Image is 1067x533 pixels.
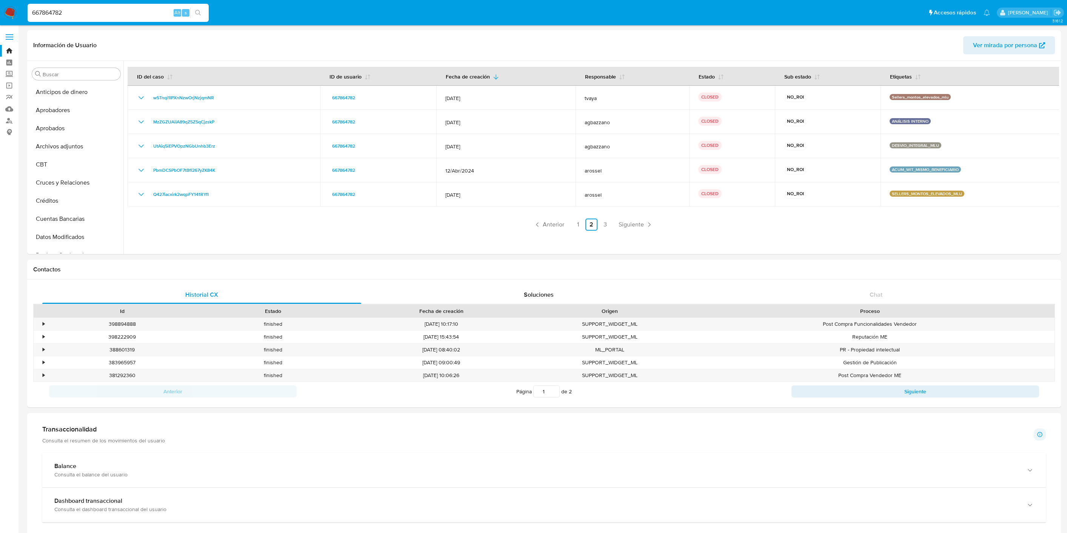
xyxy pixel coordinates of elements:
div: [DATE] 09:00:49 [348,356,534,369]
button: Ver mirada por persona [963,36,1055,54]
span: Alt [174,9,180,16]
div: 383965957 [47,356,198,369]
span: Página de [516,385,572,397]
div: SUPPORT_WIDGET_ML [534,369,685,382]
div: Post Compra Funcionalidades Vendedor [685,318,1055,330]
div: finished [198,318,349,330]
div: finished [198,331,349,343]
div: Reputación ME [685,331,1055,343]
span: Chat [870,290,882,299]
button: search-icon [190,8,206,18]
div: Gestión de Publicación [685,356,1055,369]
button: Devices Geolocation [29,246,123,264]
button: Cruces y Relaciones [29,174,123,192]
input: Buscar usuario o caso... [28,8,209,18]
div: • [43,333,45,340]
button: Buscar [35,71,41,77]
div: [DATE] 15:43:54 [348,331,534,343]
button: Créditos [29,192,123,210]
div: Fecha de creación [354,307,529,315]
div: finished [198,356,349,369]
div: SUPPORT_WIDGET_ML [534,318,685,330]
span: Historial CX [185,290,218,299]
div: Post Compra Vendedor ME [685,369,1055,382]
span: 2 [569,388,572,395]
button: Archivos adjuntos [29,137,123,156]
span: Soluciones [524,290,554,299]
button: Anterior [49,385,297,397]
div: 381292360 [47,369,198,382]
div: Id [52,307,192,315]
div: Origen [540,307,680,315]
span: s [185,9,187,16]
div: SUPPORT_WIDGET_ML [534,331,685,343]
button: Datos Modificados [29,228,123,246]
div: [DATE] 10:17:10 [348,318,534,330]
a: Salir [1053,9,1061,17]
span: Accesos rápidos [934,9,976,17]
button: Siguiente [791,385,1039,397]
input: Buscar [43,71,117,78]
button: Anticipos de dinero [29,83,123,101]
div: finished [198,344,349,356]
span: Ver mirada por persona [973,36,1037,54]
div: finished [198,369,349,382]
div: SUPPORT_WIDGET_ML [534,356,685,369]
button: Cuentas Bancarias [29,210,123,228]
button: Aprobados [29,119,123,137]
div: Proceso [690,307,1049,315]
button: Aprobadores [29,101,123,119]
div: • [43,372,45,379]
div: ML_PORTAL [534,344,685,356]
h1: Contactos [33,266,1055,273]
a: Notificaciones [984,9,990,16]
div: 398894888 [47,318,198,330]
div: [DATE] 08:40:02 [348,344,534,356]
p: gregorio.negri@mercadolibre.com [1008,9,1051,16]
div: [DATE] 10:06:26 [348,369,534,382]
button: CBT [29,156,123,174]
div: • [43,359,45,366]
div: 398222909 [47,331,198,343]
h1: Información de Usuario [33,42,97,49]
div: 388601319 [47,344,198,356]
div: PR - Propiedad intelectual [685,344,1055,356]
div: • [43,320,45,328]
div: Estado [203,307,343,315]
div: • [43,346,45,353]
